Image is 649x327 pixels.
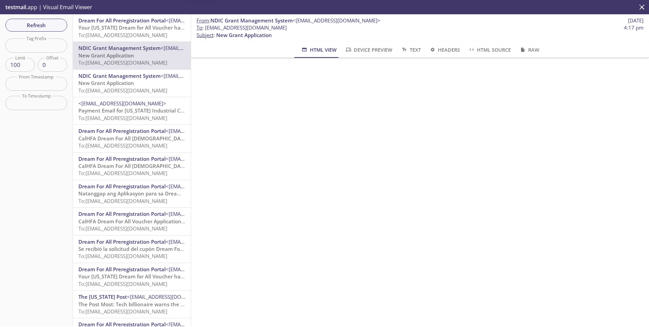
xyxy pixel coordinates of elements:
span: testmail [5,3,26,11]
span: To: [EMAIL_ADDRESS][DOMAIN_NAME] [78,308,167,315]
span: The Post Most: Tech billionaire warns the ‘Antichrist’ is coming for [GEOGRAPHIC_DATA] [78,301,292,308]
span: To: [EMAIL_ADDRESS][DOMAIN_NAME] [78,170,167,176]
span: : [EMAIL_ADDRESS][DOMAIN_NAME] [197,24,287,31]
span: The [US_STATE] Post [78,293,127,300]
span: NDIC Grant Management System [78,45,161,51]
span: New Grant Application [78,52,134,59]
span: Headers [429,46,460,54]
span: To: [EMAIL_ADDRESS][DOMAIN_NAME] [78,142,167,149]
span: Subject [197,32,214,38]
span: <[EMAIL_ADDRESS][DOMAIN_NAME]> [166,238,254,245]
span: 4:17 pm [624,24,644,31]
span: To [197,24,202,31]
span: Raw [519,46,539,54]
span: To: [EMAIL_ADDRESS][DOMAIN_NAME] [78,87,167,94]
span: <[EMAIL_ADDRESS][DOMAIN_NAME]> [78,100,166,107]
span: To: [EMAIL_ADDRESS][DOMAIN_NAME] [78,225,167,232]
span: Dream For All Preregistration Portal [78,238,166,245]
span: CalHFA Dream For All [DEMOGRAPHIC_DATA] 신청서 접수 - [DATE] [78,162,237,169]
span: <[EMAIL_ADDRESS][DOMAIN_NAME]> [127,293,215,300]
span: Se recibió la solicitud del cupón Dream For All de la CalHFA. [DATE] [78,245,240,252]
div: Dream For All Preregistration Portal<[EMAIL_ADDRESS][DOMAIN_NAME]>Your [US_STATE] Dream for All V... [73,263,191,290]
span: To: [EMAIL_ADDRESS][DOMAIN_NAME] [78,253,167,259]
span: To: [EMAIL_ADDRESS][DOMAIN_NAME] [78,280,167,287]
span: <[EMAIL_ADDRESS][DOMAIN_NAME]> [166,17,254,24]
span: Dream For All Preregistration Portal [78,183,166,190]
span: From [197,17,209,24]
div: Dream For All Preregistration Portal<[EMAIL_ADDRESS][DOMAIN_NAME]>Se recibió la solicitud del cup... [73,236,191,263]
div: Dream For All Preregistration Portal<[EMAIL_ADDRESS][DOMAIN_NAME]>CalHFA Dream For All [DEMOGRAPH... [73,125,191,152]
span: Payment Email for [US_STATE] Industrial Commission [78,107,207,114]
span: <[EMAIL_ADDRESS][DOMAIN_NAME]> [166,155,254,162]
span: To: [EMAIL_ADDRESS][DOMAIN_NAME] [78,59,167,66]
span: Dream For All Preregistration Portal [78,266,166,273]
div: Dream For All Preregistration Portal<[EMAIL_ADDRESS][DOMAIN_NAME]>CalHFA Dream For All [DEMOGRAPH... [73,153,191,180]
span: <[EMAIL_ADDRESS][DOMAIN_NAME]> [161,45,248,51]
span: HTML Source [468,46,511,54]
span: CalHFA Dream For All Voucher Application Received - [DATE] [78,218,225,225]
span: Dream For All Preregistration Portal [78,127,166,134]
div: The [US_STATE] Post<[EMAIL_ADDRESS][DOMAIN_NAME]>The Post Most: Tech billionaire warns the ‘Antic... [73,291,191,318]
div: Dream For All Preregistration Portal<[EMAIL_ADDRESS][DOMAIN_NAME]>Your [US_STATE] Dream for All V... [73,14,191,41]
span: Dream For All Preregistration Portal [78,155,166,162]
div: Dream For All Preregistration Portal<[EMAIL_ADDRESS][DOMAIN_NAME]>Natanggap ang Aplikasyon para s... [73,180,191,207]
div: NDIC Grant Management System<[EMAIL_ADDRESS][DOMAIN_NAME]>New Grant ApplicationTo:[EMAIL_ADDRESS]... [73,42,191,69]
span: <[EMAIL_ADDRESS][DOMAIN_NAME]> [166,183,254,190]
span: To: [EMAIL_ADDRESS][DOMAIN_NAME] [78,32,167,38]
span: Dream For All Preregistration Portal [78,210,166,217]
div: NDIC Grant Management System<[EMAIL_ADDRESS][DOMAIN_NAME]>New Grant ApplicationTo:[EMAIL_ADDRESS]... [73,70,191,97]
button: Refresh [5,19,67,32]
span: <[EMAIL_ADDRESS][DOMAIN_NAME]> [166,127,254,134]
span: <[EMAIL_ADDRESS][DOMAIN_NAME]> [166,266,254,273]
span: New Grant Application [78,80,134,86]
div: <[EMAIL_ADDRESS][DOMAIN_NAME]>Payment Email for [US_STATE] Industrial CommissionTo:[EMAIL_ADDRESS... [73,97,191,124]
span: : [197,17,381,24]
p: : [197,24,644,39]
span: Device Preview [345,46,392,54]
span: CalHFA Dream For All [DEMOGRAPHIC_DATA] 신청서 접수 - [DATE] [78,135,237,142]
span: Your [US_STATE] Dream for All Voucher has been Issued! [78,273,216,280]
span: <[EMAIL_ADDRESS][DOMAIN_NAME]> [166,210,254,217]
span: Your [US_STATE] Dream for All Voucher has been Issued! [78,24,216,31]
span: New Grant Application [216,32,272,38]
span: <[EMAIL_ADDRESS][DOMAIN_NAME]> [293,17,381,24]
div: Dream For All Preregistration Portal<[EMAIL_ADDRESS][DOMAIN_NAME]>CalHFA Dream For All Voucher Ap... [73,208,191,235]
span: Dream For All Preregistration Portal [78,17,166,24]
span: To: [EMAIL_ADDRESS][DOMAIN_NAME] [78,115,167,121]
span: NDIC Grant Management System [210,17,293,24]
span: Natanggap ang Aplikasyon para sa Dream For All Voucher ng CalHFA - [DATE] [78,190,267,197]
span: To: [EMAIL_ADDRESS][DOMAIN_NAME] [78,197,167,204]
span: NDIC Grant Management System [78,72,161,79]
span: Refresh [11,21,62,30]
span: [DATE] [628,17,644,24]
span: <[EMAIL_ADDRESS][DOMAIN_NAME]> [161,72,248,79]
span: HTML View [301,46,336,54]
span: Text [401,46,421,54]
